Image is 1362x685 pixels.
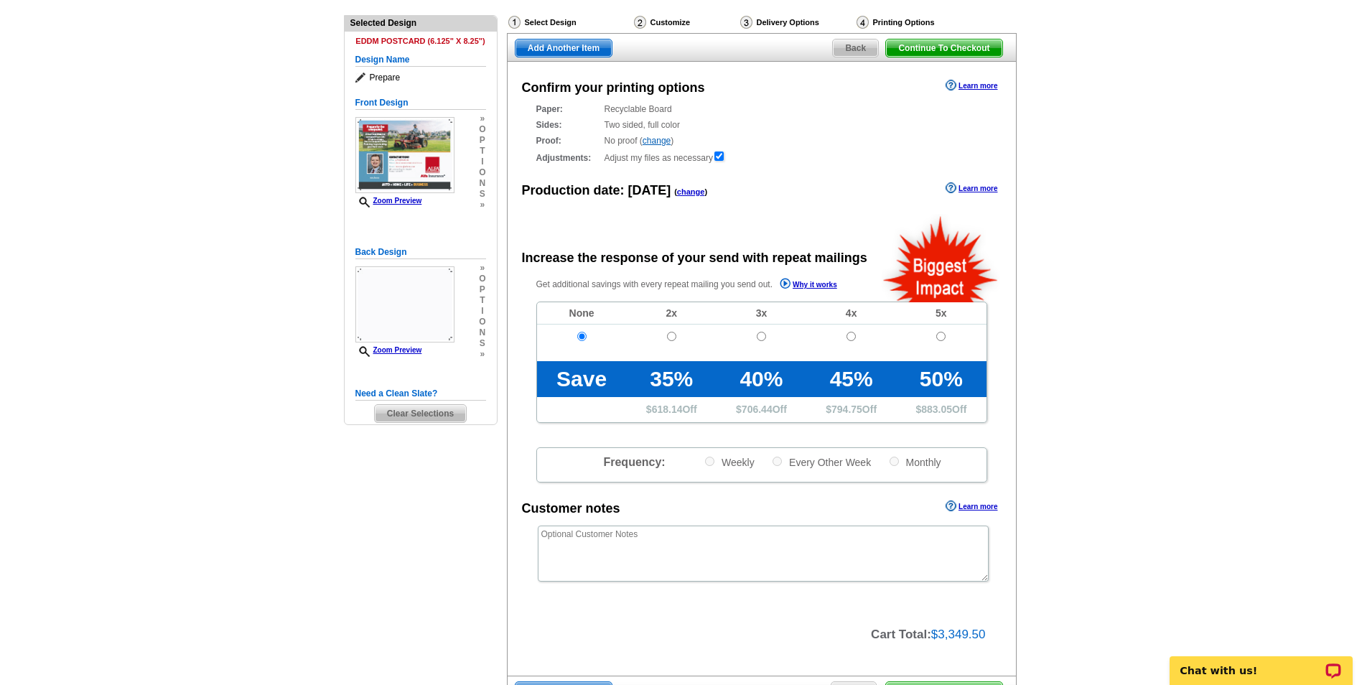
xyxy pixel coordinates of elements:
[603,456,665,468] span: Frequency:
[479,338,485,349] span: s
[806,302,896,325] td: 4x
[643,136,671,146] a: change
[896,397,986,422] td: $ Off
[628,183,671,197] span: [DATE]
[479,157,485,167] span: i
[717,302,806,325] td: 3x
[536,276,868,293] p: Get additional savings with every repeat mailing you send out.
[355,246,486,259] h5: Back Design
[479,146,485,157] span: t
[536,134,600,147] strong: Proof:
[479,113,485,124] span: »
[479,189,485,200] span: s
[946,80,997,91] a: Learn more
[896,302,986,325] td: 5x
[890,457,899,466] input: Monthly
[536,118,600,131] strong: Sides:
[536,152,600,164] strong: Adjustments:
[536,103,987,116] div: Recyclable Board
[677,187,705,196] a: change
[355,37,486,46] h4: EDDM Postcard (6.125" x 8.25")
[355,387,486,401] h5: Need a Clean Slate?
[536,118,987,131] div: Two sided, full color
[740,16,752,29] img: Delivery Options
[522,78,705,98] div: Confirm your printing options
[479,263,485,274] span: »
[705,457,714,466] input: Weekly
[515,39,612,57] a: Add Another Item
[831,404,862,415] span: 794.75
[888,455,941,469] label: Monthly
[479,167,485,178] span: o
[946,500,997,512] a: Learn more
[886,39,1002,57] span: Continue To Checkout
[806,361,896,397] td: 45%
[508,16,521,29] img: Select Design
[537,302,627,325] td: None
[479,178,485,189] span: n
[479,135,485,146] span: p
[704,455,755,469] label: Weekly
[507,15,633,33] div: Select Design
[355,266,454,342] img: small-thumb.jpg
[882,214,1000,302] img: biggestImpact.png
[345,16,497,29] div: Selected Design
[627,397,717,422] td: $ Off
[855,15,981,33] div: Printing Options
[355,346,422,354] a: Zoom Preview
[921,404,952,415] span: 883.05
[536,103,600,116] strong: Paper:
[780,278,837,293] a: Why it works
[771,455,871,469] label: Every Other Week
[717,361,806,397] td: 40%
[537,361,627,397] td: Save
[627,302,717,325] td: 2x
[652,404,683,415] span: 618.14
[355,117,454,193] img: small-thumb.jpg
[742,404,773,415] span: 706.44
[536,134,987,147] div: No proof ( )
[522,181,708,200] div: Production date:
[946,182,997,194] a: Learn more
[674,187,707,196] span: ( )
[896,361,986,397] td: 50%
[479,284,485,295] span: p
[739,15,855,33] div: Delivery Options
[717,397,806,422] td: $ Off
[355,70,486,85] span: Prepare
[479,200,485,210] span: »
[355,197,422,205] a: Zoom Preview
[479,274,485,284] span: o
[479,124,485,135] span: o
[479,317,485,327] span: o
[857,16,869,29] img: Printing Options & Summary
[522,248,867,268] div: Increase the response of your send with repeat mailings
[871,628,931,641] strong: Cart Total:
[536,150,987,164] div: Adjust my files as necessary
[633,15,739,33] div: Customize
[833,39,878,57] span: Back
[832,39,879,57] a: Back
[479,306,485,317] span: i
[479,295,485,306] span: t
[627,361,717,397] td: 35%
[375,405,466,422] span: Clear Selections
[479,349,485,360] span: »
[931,628,986,641] span: $3,349.50
[1160,640,1362,685] iframe: LiveChat chat widget
[479,327,485,338] span: n
[522,499,620,518] div: Customer notes
[773,457,782,466] input: Every Other Week
[806,397,896,422] td: $ Off
[355,53,486,67] h5: Design Name
[355,96,486,110] h5: Front Design
[634,16,646,29] img: Customize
